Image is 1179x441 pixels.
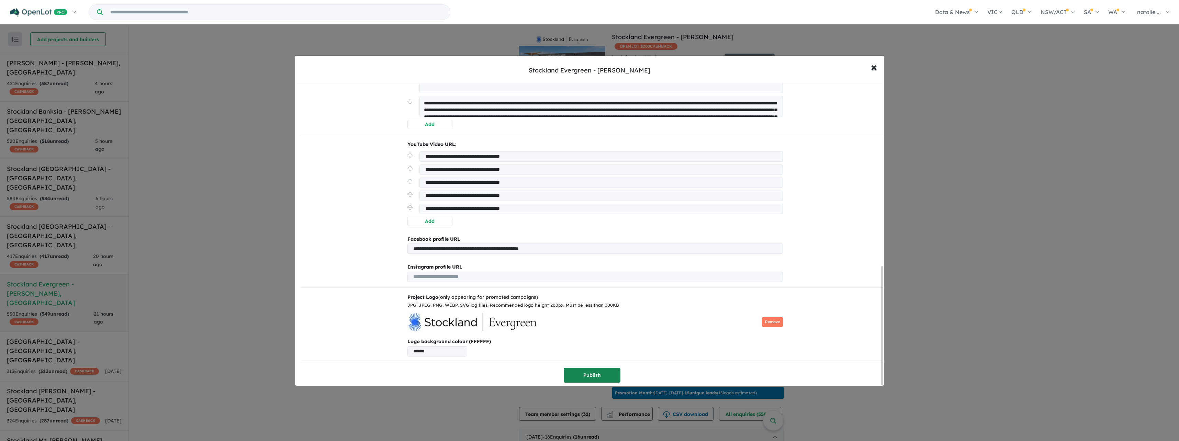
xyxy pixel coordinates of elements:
[10,8,67,17] img: Openlot PRO Logo White
[104,5,449,20] input: Try estate name, suburb, builder or developer
[407,120,452,129] button: Add
[407,140,783,149] p: YouTube Video URL:
[407,293,783,302] div: (only appearing for promoted campaigns)
[1137,9,1161,15] span: natalie....
[871,59,877,74] span: ×
[407,99,413,104] img: drag.svg
[407,338,783,346] b: Logo background colour (FFFFFF)
[407,152,413,158] img: drag.svg
[564,368,620,383] button: Publish
[407,166,413,171] img: drag.svg
[529,66,650,75] div: Stockland Evergreen - [PERSON_NAME]
[407,302,783,309] div: JPG, JPEG, PNG, WEBP, SVG log files. Recommended logo height 200px. Must be less than 300KB
[407,236,460,242] b: Facebook profile URL
[407,217,452,226] button: Add
[407,294,438,300] b: Project Logo
[407,192,413,197] img: drag.svg
[762,317,783,327] button: Remove
[407,179,413,184] img: drag.svg
[407,312,538,332] img: Stockland%20Evergreen%20-%20Clyde%20Logo_0.jpg
[407,205,413,210] img: drag.svg
[407,264,462,270] b: Instagram profile URL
